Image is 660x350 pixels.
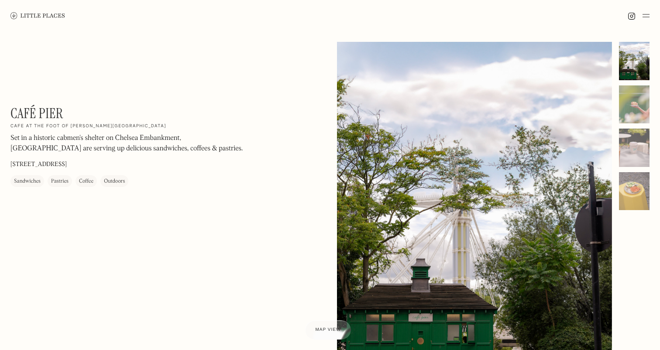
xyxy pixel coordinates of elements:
[51,177,69,186] div: Pastries
[79,177,93,186] div: Coffee
[10,133,246,154] p: Set in a historic cabmen's shelter on Chelsea Embankment, [GEOGRAPHIC_DATA] are serving up delici...
[10,105,63,122] h1: Café Pier
[104,177,125,186] div: Outdoors
[305,320,351,340] a: Map view
[10,160,67,169] p: [STREET_ADDRESS]
[316,327,341,332] span: Map view
[14,177,41,186] div: Sandwiches
[10,123,166,129] h2: Cafe at the foot of [PERSON_NAME][GEOGRAPHIC_DATA]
